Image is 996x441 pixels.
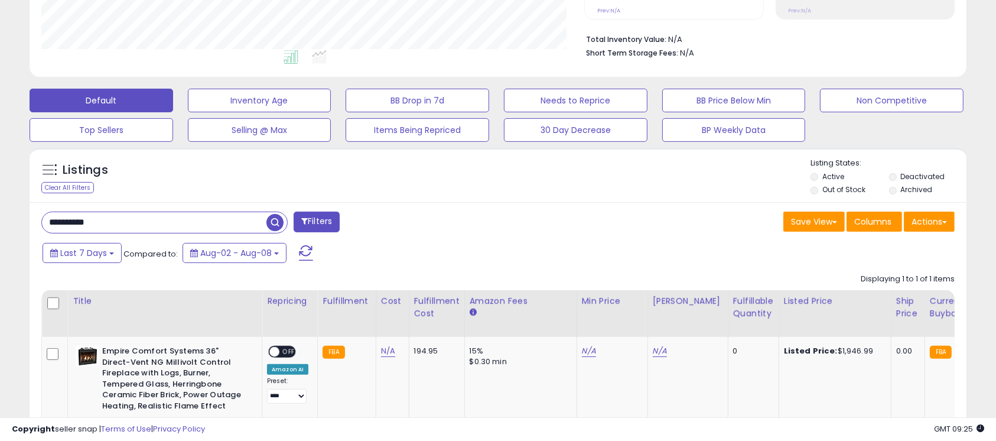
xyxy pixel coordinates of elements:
span: N/A [680,47,694,59]
div: Amazon AI [267,364,308,375]
button: BB Price Below Min [662,89,806,112]
div: [PERSON_NAME] [653,295,723,307]
div: Current Buybox Price [930,295,991,320]
label: Out of Stock [822,184,865,194]
button: Actions [904,212,955,232]
span: Last 7 Days [60,247,107,259]
div: Fulfillable Quantity [733,295,774,320]
div: Listed Price [784,295,886,307]
a: N/A [582,345,596,357]
div: Fulfillment [323,295,370,307]
b: Short Term Storage Fees: [586,48,678,58]
button: Non Competitive [820,89,964,112]
div: $0.30 min [470,356,568,367]
img: 51pe5Ak6VML._SL40_.jpg [76,346,99,366]
small: Amazon Fees. [470,307,477,318]
div: $1,946.99 [784,346,882,356]
div: Min Price [582,295,643,307]
button: Top Sellers [30,118,173,142]
label: Archived [900,184,932,194]
div: Clear All Filters [41,182,94,193]
a: Terms of Use [101,423,151,434]
div: Title [73,295,257,307]
button: Inventory Age [188,89,331,112]
div: Cost [381,295,404,307]
label: Active [822,171,844,181]
button: Save View [783,212,845,232]
div: Amazon Fees [470,295,572,307]
div: Preset: [267,377,308,404]
span: Columns [854,216,891,228]
li: N/A [586,31,946,46]
div: 0 [733,346,770,356]
button: Last 7 Days [43,243,122,263]
a: N/A [381,345,395,357]
button: Selling @ Max [188,118,331,142]
span: OFF [279,347,298,357]
button: Needs to Reprice [504,89,647,112]
div: Repricing [267,295,313,307]
div: 15% [470,346,568,356]
button: Default [30,89,173,112]
button: Aug-02 - Aug-08 [183,243,287,263]
button: Columns [847,212,902,232]
label: Deactivated [900,171,945,181]
b: Total Inventory Value: [586,34,666,44]
div: Displaying 1 to 1 of 1 items [861,274,955,285]
a: Privacy Policy [153,423,205,434]
strong: Copyright [12,423,55,434]
small: Prev: N/A [597,7,620,14]
div: seller snap | | [12,424,205,435]
a: N/A [653,345,667,357]
p: Listing States: [811,158,966,169]
small: FBA [323,346,344,359]
span: Compared to: [123,248,178,260]
b: Empire Comfort Systems 36" Direct-Vent NG Millivolt Control Fireplace with Logs, Burner, Tempered... [102,346,246,414]
div: 0.00 [896,346,916,356]
div: Ship Price [896,295,920,320]
button: BB Drop in 7d [346,89,489,112]
small: Prev: N/A [789,7,812,14]
div: 194.95 [414,346,455,356]
span: 2025-08-16 09:25 GMT [934,423,984,434]
span: Aug-02 - Aug-08 [200,247,272,259]
h5: Listings [63,162,108,179]
small: FBA [930,346,952,359]
b: Listed Price: [784,345,838,356]
div: Fulfillment Cost [414,295,460,320]
button: Items Being Repriced [346,118,489,142]
button: Filters [294,212,340,232]
button: 30 Day Decrease [504,118,647,142]
button: BP Weekly Data [662,118,806,142]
